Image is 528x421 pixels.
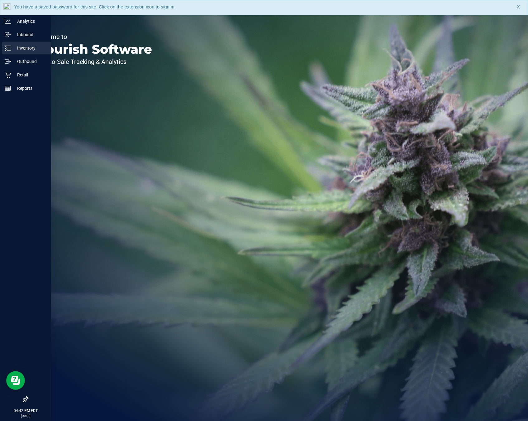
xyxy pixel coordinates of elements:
inline-svg: Inbound [5,31,11,38]
span: You have a saved password for this site. Click on the extension icon to sign in. [14,4,176,9]
inline-svg: Reports [5,85,11,91]
p: Outbound [11,58,48,65]
p: Retail [11,71,48,79]
p: Flourish Software [34,43,152,56]
p: Inbound [11,31,48,38]
p: Reports [11,85,48,92]
p: Analytics [11,17,48,25]
inline-svg: Retail [5,72,11,78]
p: Seed-to-Sale Tracking & Analytics [34,59,152,65]
p: Inventory [11,44,48,52]
inline-svg: Inventory [5,45,11,51]
p: 04:42 PM EDT [3,408,48,414]
inline-svg: Outbound [5,58,11,65]
p: Welcome to [34,34,152,40]
iframe: Resource center [6,371,25,390]
span: X [517,3,520,11]
p: [DATE] [3,414,48,418]
inline-svg: Analytics [5,18,11,24]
